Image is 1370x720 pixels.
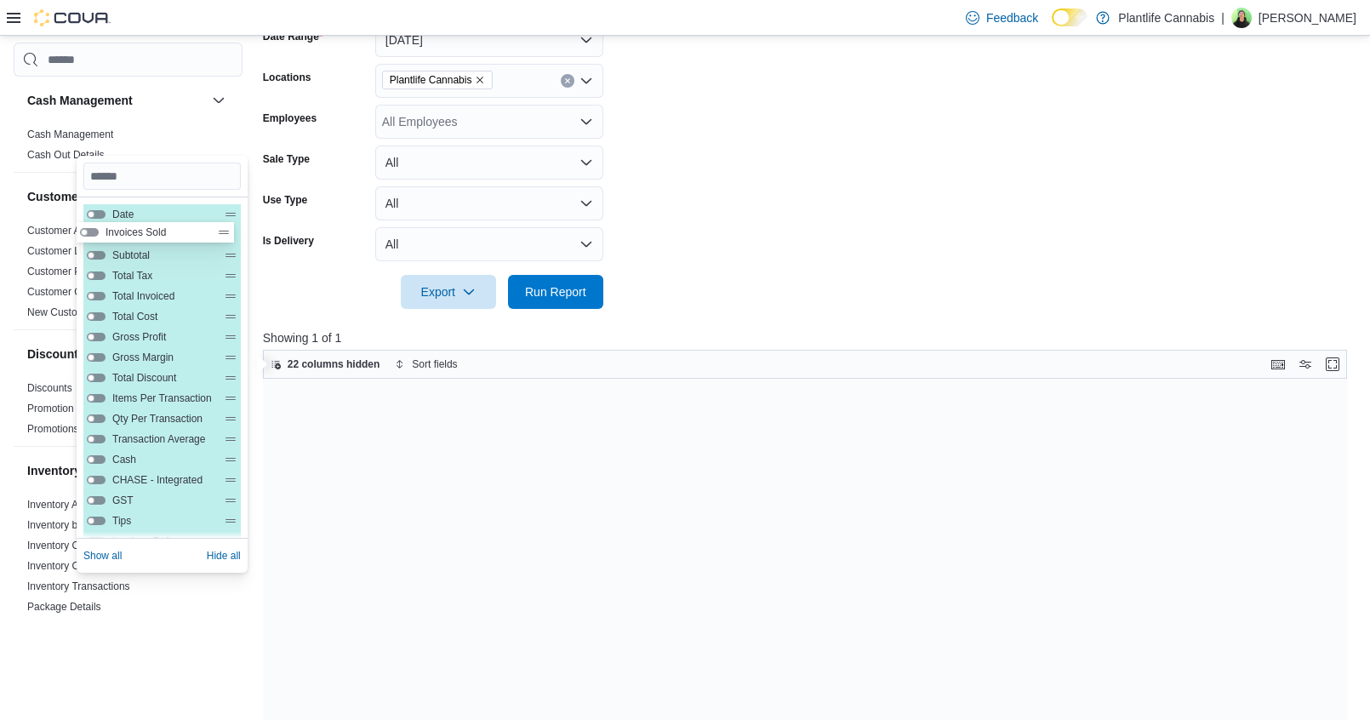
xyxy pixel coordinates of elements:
button: Cash Management [208,90,229,111]
button: Show all [83,546,122,566]
button: Clear input [561,74,574,88]
span: Discounts [27,381,72,395]
p: [PERSON_NAME] [1259,8,1356,28]
h3: Inventory [27,462,81,479]
span: Promotion Details [27,402,108,415]
span: Inventory by Product Historical [27,518,166,532]
div: Jim Stevenson [1231,8,1252,28]
button: Customer [27,188,205,205]
input: Dark Mode [1052,9,1087,26]
h3: Discounts & Promotions [27,346,166,363]
span: Show all [83,549,122,563]
h3: Customer [27,188,83,205]
label: Date Range [263,30,323,43]
button: Gross Margin [87,353,106,362]
button: Date [87,210,106,219]
button: Enter fullscreen [1322,354,1343,374]
button: Run Report [508,275,603,309]
button: All [375,186,603,220]
a: Discounts [27,382,72,394]
button: Transaction Average [87,435,106,443]
a: Promotion Details [27,403,108,414]
a: New Customers [27,306,100,318]
a: Cash Management [27,129,113,140]
span: Inventory Adjustments [27,498,128,511]
a: Package Details [27,601,101,613]
div: Customer [14,220,243,329]
a: Inventory Adjustments [27,499,128,511]
button: Qty Per Transaction [87,414,106,423]
span: Feedback [986,9,1038,26]
span: Sort fields [412,357,457,371]
button: Cash Management [27,92,205,109]
span: Cash Management [27,128,113,141]
span: Export [411,275,486,309]
label: Locations [263,71,311,84]
span: Inventory Transactions [27,580,130,593]
p: | [1221,8,1224,28]
p: Showing 1 of 1 [263,329,1358,346]
button: [DATE] [375,23,603,57]
button: Open list of options [579,115,593,129]
button: Sort fields [388,354,464,374]
button: Total Tax [87,271,106,280]
button: CHASE - Integrated [87,476,106,484]
button: Cash [87,455,106,464]
button: Keyboard shortcuts [1268,354,1288,374]
a: Customer Loyalty Points [27,245,138,257]
button: All [375,146,603,180]
a: Customer Purchase History [27,266,152,277]
h3: Cash Management [27,92,133,109]
button: Subtotal [87,251,106,260]
input: Search columns [83,163,241,190]
span: Dark Mode [1052,26,1053,27]
span: Customer Queue [27,285,105,299]
button: Total Invoiced [87,292,106,300]
div: Cash Management [14,124,243,172]
a: Customer Activity List [27,225,125,237]
button: GST [87,496,106,505]
a: Customer Queue [27,286,105,298]
span: New Customers [27,306,100,319]
a: Promotions [27,423,79,435]
button: Export [401,275,496,309]
button: Open list of options [579,74,593,88]
span: Run Report [525,283,586,300]
button: Tips [87,517,106,525]
span: Customer Loyalty Points [27,244,138,258]
button: Invoices Ref [87,537,106,546]
span: Customer Activity List [27,224,125,237]
button: Discounts & Promotions [27,346,205,363]
a: Inventory On Hand by Package [27,540,169,551]
label: Employees [263,111,317,125]
span: Inventory On Hand by Product [27,559,164,573]
button: Inventory [27,462,205,479]
a: Inventory On Hand by Product [27,560,164,572]
button: Gross Profit [87,333,106,341]
label: Is Delivery [263,234,314,248]
button: 22 columns hidden [264,354,387,374]
a: Inventory Transactions [27,580,130,592]
p: Plantlife Cannabis [1118,8,1214,28]
a: Cash Out Details [27,149,105,161]
span: Plantlife Cannabis [390,71,472,89]
button: Remove Plantlife Cannabis from selection in this group [475,75,485,85]
div: Discounts & Promotions [14,378,243,446]
span: 22 columns hidden [288,357,380,371]
button: All [375,227,603,261]
span: Cash Out Details [27,148,105,162]
button: Display options [1295,354,1316,374]
a: Inventory by Product Historical [27,519,166,531]
span: Package Details [27,600,101,614]
button: Total Cost [87,312,106,321]
span: Inventory On Hand by Package [27,539,169,552]
img: Cova [34,9,111,26]
label: Use Type [263,193,307,207]
span: Plantlife Cannabis [382,71,494,89]
button: Items Per Transaction [87,394,106,403]
span: Hide all [207,549,241,563]
a: Feedback [959,1,1045,35]
button: Hide all [207,546,241,566]
span: Customer Purchase History [27,265,152,278]
label: Sale Type [263,152,310,166]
